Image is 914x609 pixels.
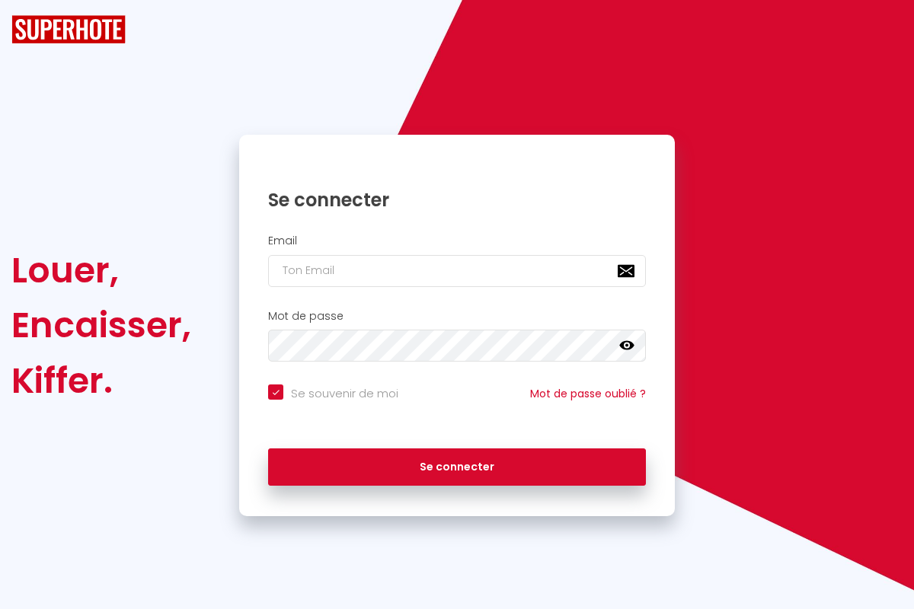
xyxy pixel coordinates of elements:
button: Se connecter [268,448,646,486]
div: Encaisser, [11,298,191,352]
a: Mot de passe oublié ? [530,386,646,401]
h1: Se connecter [268,188,646,212]
div: Kiffer. [11,353,191,408]
h2: Email [268,234,646,247]
img: SuperHote logo [11,15,126,43]
h2: Mot de passe [268,310,646,323]
div: Louer, [11,243,191,298]
input: Ton Email [268,255,646,287]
